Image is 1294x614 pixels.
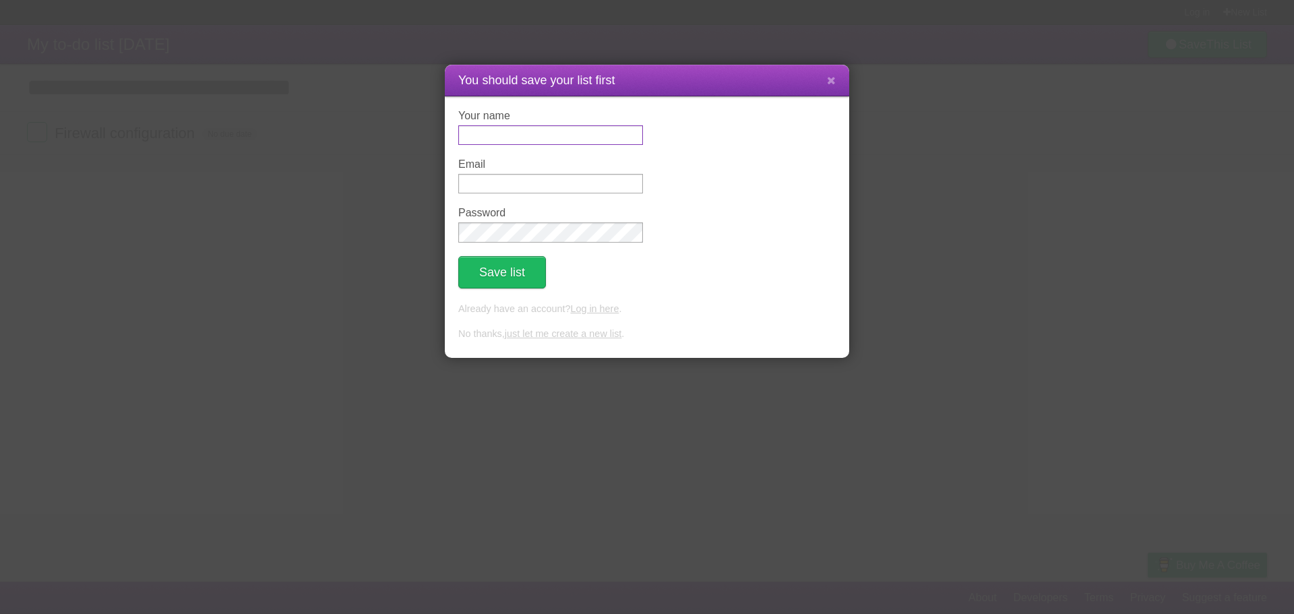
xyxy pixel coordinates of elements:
p: No thanks, . [458,327,836,342]
h1: You should save your list first [458,71,836,90]
button: Save list [458,256,546,288]
a: Log in here [570,303,619,314]
label: Password [458,207,643,219]
p: Already have an account? . [458,302,836,317]
label: Your name [458,110,643,122]
a: just let me create a new list [505,328,622,339]
label: Email [458,158,643,171]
